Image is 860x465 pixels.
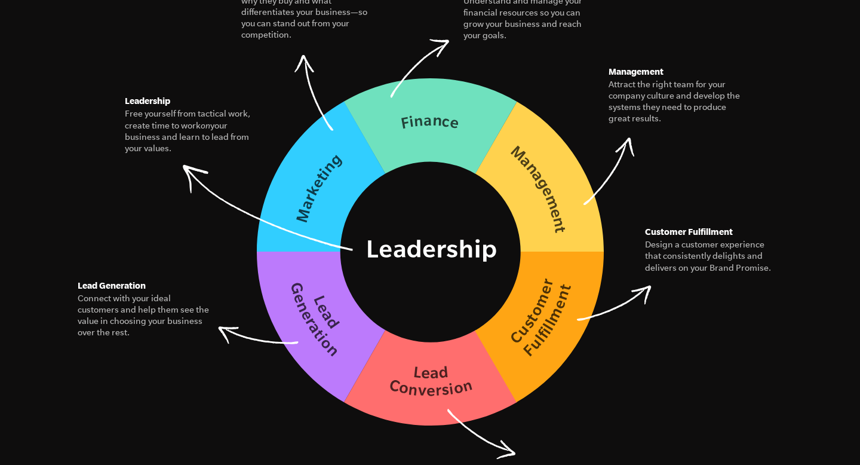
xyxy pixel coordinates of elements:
i: on [201,121,210,130]
figcaption: Design a customer experience that consistently delights and delivers on your Brand Promise. [645,239,779,274]
h5: Leadership [125,94,259,108]
figcaption: Attract the right team for your company culture and develop the systems they need to produce grea... [609,79,742,125]
figcaption: Connect with your ideal customers and help them see the value in choosing your business over the ... [78,293,211,339]
iframe: Chat Widget [800,408,860,465]
figcaption: Free yourself from tactical work, create time to work your business and learn to lead from your v... [125,108,259,154]
img: The Seven Essential Systems [257,78,604,426]
h5: Customer Fulfillment [645,225,779,239]
h5: Lead Generation [78,279,211,293]
h5: Management [609,65,742,79]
